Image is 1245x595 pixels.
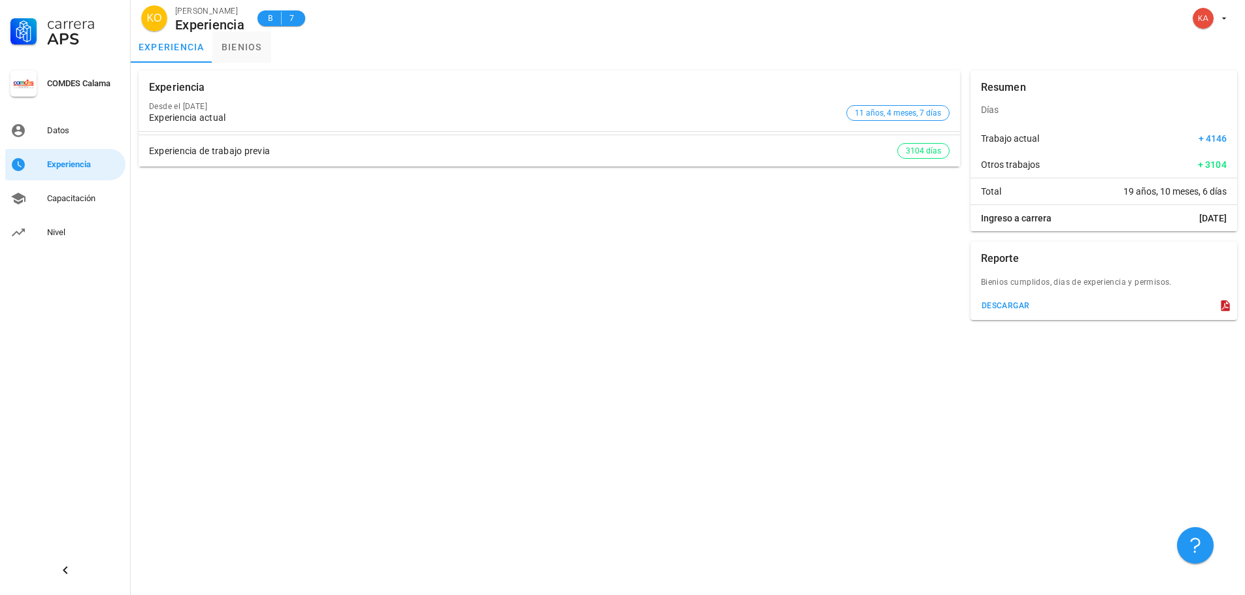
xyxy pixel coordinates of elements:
[149,71,205,105] div: Experiencia
[47,125,120,136] div: Datos
[981,71,1026,105] div: Resumen
[5,115,125,146] a: Datos
[1199,212,1227,225] span: [DATE]
[1123,185,1227,198] span: 19 años, 10 meses, 6 días
[981,185,1001,198] span: Total
[149,112,841,123] div: Experiencia actual
[149,102,841,111] div: Desde el [DATE]
[976,297,1035,315] button: descargar
[47,31,120,47] div: APS
[47,227,120,238] div: Nivel
[149,146,897,157] div: Experiencia de trabajo previa
[906,144,941,158] span: 3104 días
[175,5,244,18] div: [PERSON_NAME]
[47,16,120,31] div: Carrera
[175,18,244,32] div: Experiencia
[981,301,1030,310] div: descargar
[141,5,167,31] div: avatar
[5,217,125,248] a: Nivel
[131,31,212,63] a: experiencia
[1198,158,1227,171] span: + 3104
[146,5,161,31] span: KO
[47,193,120,204] div: Capacitación
[855,106,941,120] span: 11 años, 4 meses, 7 días
[1193,8,1214,29] div: avatar
[1199,132,1227,145] span: + 4146
[5,149,125,180] a: Experiencia
[47,78,120,89] div: COMDES Calama
[981,212,1052,225] span: Ingreso a carrera
[971,94,1237,125] div: Días
[265,12,276,25] span: B
[212,31,271,63] a: bienios
[981,158,1040,171] span: Otros trabajos
[981,242,1019,276] div: Reporte
[981,132,1039,145] span: Trabajo actual
[5,183,125,214] a: Capacitación
[47,159,120,170] div: Experiencia
[971,276,1237,297] div: Bienios cumplidos, dias de experiencia y permisos.
[287,12,297,25] span: 7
